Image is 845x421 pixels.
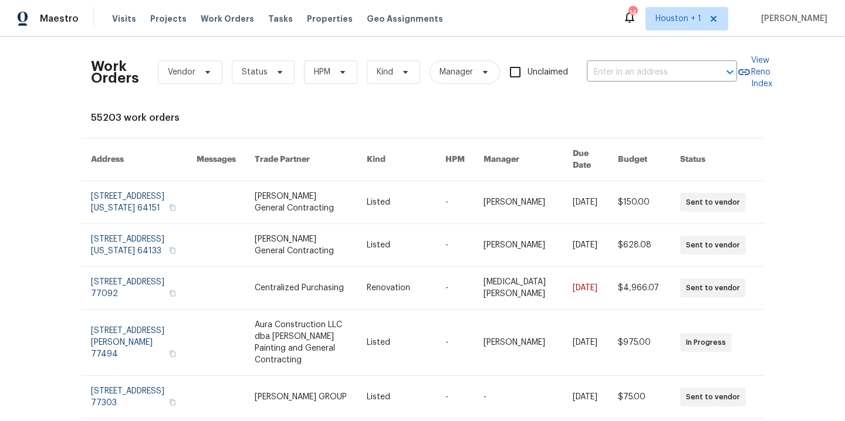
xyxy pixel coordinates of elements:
[245,376,357,419] td: [PERSON_NAME] GROUP
[40,13,79,25] span: Maestro
[655,13,701,25] span: Houston + 1
[671,138,763,181] th: Status
[314,66,330,78] span: HPM
[628,7,637,19] div: 14
[82,138,187,181] th: Address
[440,66,473,78] span: Manager
[245,138,357,181] th: Trade Partner
[167,348,178,359] button: Copy Address
[245,224,357,267] td: [PERSON_NAME] General Contracting
[474,267,563,310] td: [MEDICAL_DATA][PERSON_NAME]
[245,267,357,310] td: Centralized Purchasing
[167,245,178,256] button: Copy Address
[357,310,436,376] td: Listed
[367,13,443,25] span: Geo Assignments
[436,181,474,224] td: -
[436,310,474,376] td: -
[268,15,293,23] span: Tasks
[167,288,178,298] button: Copy Address
[436,376,474,419] td: -
[357,224,436,267] td: Listed
[436,224,474,267] td: -
[563,138,609,181] th: Due Date
[587,63,704,82] input: Enter in an address
[357,267,436,310] td: Renovation
[91,60,139,84] h2: Work Orders
[168,66,195,78] span: Vendor
[357,138,436,181] th: Kind
[377,66,393,78] span: Kind
[201,13,254,25] span: Work Orders
[474,138,563,181] th: Manager
[722,64,738,80] button: Open
[112,13,136,25] span: Visits
[167,202,178,213] button: Copy Address
[474,181,563,224] td: [PERSON_NAME]
[242,66,268,78] span: Status
[357,181,436,224] td: Listed
[307,13,353,25] span: Properties
[436,267,474,310] td: -
[528,66,568,79] span: Unclaimed
[474,224,563,267] td: [PERSON_NAME]
[474,310,563,376] td: [PERSON_NAME]
[609,138,671,181] th: Budget
[756,13,827,25] span: [PERSON_NAME]
[357,376,436,419] td: Listed
[91,112,754,124] div: 55203 work orders
[245,310,357,376] td: Aura Construction LLC dba [PERSON_NAME] Painting and General Contracting
[737,55,772,90] a: View Reno Index
[245,181,357,224] td: [PERSON_NAME] General Contracting
[187,138,245,181] th: Messages
[436,138,474,181] th: HPM
[150,13,187,25] span: Projects
[167,397,178,408] button: Copy Address
[474,376,563,419] td: -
